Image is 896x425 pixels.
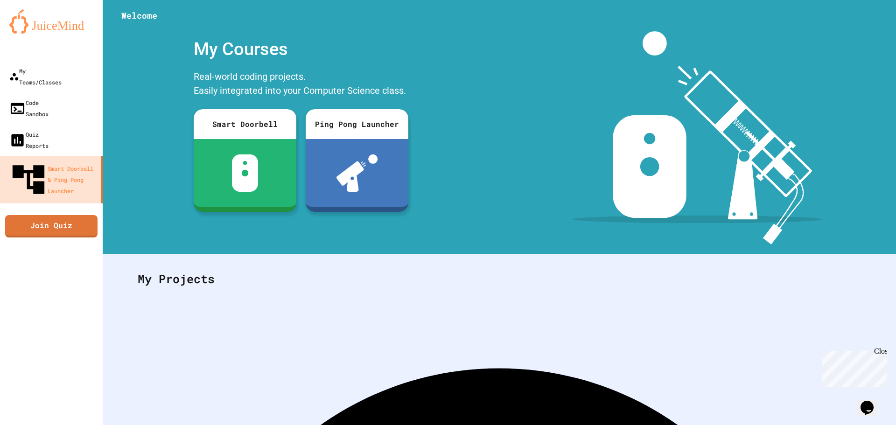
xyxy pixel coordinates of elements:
[5,215,98,237] a: Join Quiz
[9,97,49,119] div: Code Sandbox
[573,31,823,244] img: banner-image-my-projects.png
[194,109,296,139] div: Smart Doorbell
[857,388,887,416] iframe: chat widget
[189,31,413,67] div: My Courses
[9,65,62,88] div: My Teams/Classes
[9,9,93,34] img: logo-orange.svg
[9,129,49,151] div: Quiz Reports
[336,154,378,192] img: ppl-with-ball.png
[189,67,413,102] div: Real-world coding projects. Easily integrated into your Computer Science class.
[4,4,64,59] div: Chat with us now!Close
[819,347,887,387] iframe: chat widget
[9,160,97,199] div: Smart Doorbell & Ping Pong Launcher
[232,154,259,192] img: sdb-white.svg
[306,109,408,139] div: Ping Pong Launcher
[128,261,870,297] div: My Projects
